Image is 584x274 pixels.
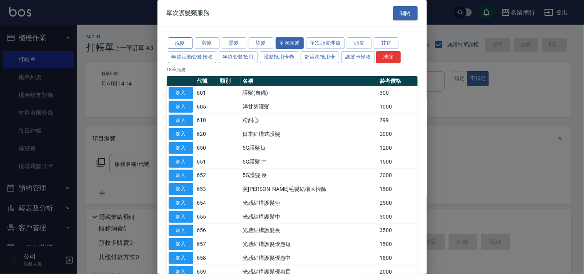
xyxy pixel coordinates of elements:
button: 護髮抵用卡卷 [260,51,298,63]
td: 1500 [378,155,418,169]
button: 其它 [374,37,398,49]
td: 芙[PERSON_NAME]毛髮結構大掃除 [241,182,378,196]
button: 加入 [169,156,193,168]
button: 洗髮 [168,37,192,49]
button: 染髮 [249,37,273,49]
td: 日本結構式護髮 [241,127,378,141]
th: 參考價格 [378,76,418,86]
td: 粉甜心 [241,114,378,127]
td: 610 [195,114,218,127]
td: 657 [195,237,218,251]
td: 2500 [378,196,418,210]
td: 799 [378,114,418,127]
button: 加入 [169,225,193,237]
td: 5G護髮 長 [241,169,378,182]
td: 1200 [378,141,418,155]
button: 加入 [169,197,193,209]
th: 代號 [195,76,218,86]
td: 1800 [378,251,418,265]
td: 5G護髮 中 [241,155,378,169]
button: 加入 [169,128,193,140]
td: 1500 [378,237,418,251]
td: 光感結構護髮短 [241,196,378,210]
td: 護髮(自備) [241,86,378,100]
td: 656 [195,224,218,237]
button: 單次頭皮理療 [306,37,345,49]
td: 300 [378,86,418,100]
th: 名稱 [241,76,378,86]
button: 舒活洗抵用卡 [301,51,339,63]
td: 653 [195,182,218,196]
button: 加入 [169,238,193,250]
button: 加入 [169,87,193,99]
button: 加入 [169,142,193,154]
button: 加入 [169,211,193,223]
td: 1000 [378,100,418,114]
td: 3500 [378,224,418,237]
td: 2000 [378,127,418,141]
td: 658 [195,251,218,265]
td: 651 [195,155,218,169]
button: 護髮卡預收 [341,51,375,63]
td: 光感結構護髮長 [241,224,378,237]
td: 洋甘菊護髮 [241,100,378,114]
td: 光感結構護髮優惠短 [241,237,378,251]
button: 燙髮 [222,37,246,49]
button: 年終套餐抵用 [219,51,257,63]
td: 605 [195,100,218,114]
th: 類別 [218,76,241,86]
td: 3000 [378,210,418,224]
button: 年終活動套餐預收 [168,51,217,63]
td: 655 [195,210,218,224]
td: 650 [195,141,218,155]
td: 654 [195,196,218,210]
button: 頭皮 [347,37,371,49]
td: 652 [195,169,218,182]
td: 光感結構護髮優惠中 [241,251,378,265]
button: 加入 [169,170,193,182]
button: 單次護髮 [276,37,304,49]
button: 加入 [169,115,193,127]
button: 關閉 [393,6,418,20]
span: 單次護髮類服務 [167,9,210,17]
button: 清除 [376,51,401,63]
button: 加入 [169,183,193,195]
button: 加入 [169,101,193,113]
td: 2000 [378,169,418,182]
td: 光感結構護髮中 [241,210,378,224]
button: 剪髮 [195,37,219,49]
td: 1500 [378,182,418,196]
td: 620 [195,127,218,141]
td: 601 [195,86,218,100]
button: 加入 [169,252,193,264]
td: 5G護髮短 [241,141,378,155]
p: 18 筆服務 [167,66,418,73]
